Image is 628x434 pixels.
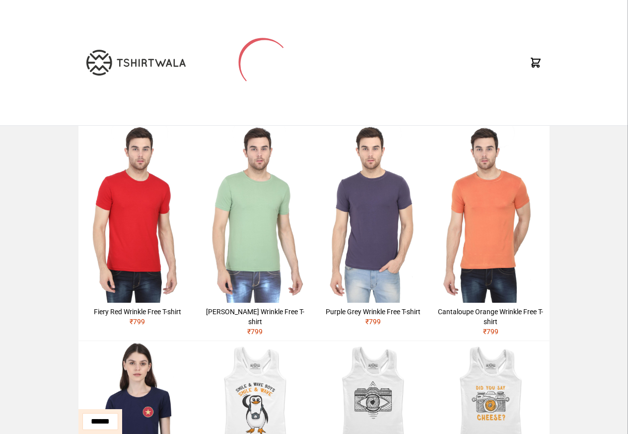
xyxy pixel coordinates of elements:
div: Fiery Red Wrinkle Free T-shirt [82,307,192,317]
a: Cantaloupe Orange Wrinkle Free T-shirt₹799 [432,126,550,341]
img: 4M6A2225.jpg [78,126,196,303]
span: ₹ 799 [483,328,498,336]
a: [PERSON_NAME] Wrinkle Free T-shirt₹799 [196,126,314,341]
img: 4M6A2168.jpg [314,126,432,303]
span: ₹ 799 [365,318,381,326]
span: ₹ 799 [247,328,263,336]
img: 4M6A2211.jpg [196,126,314,303]
span: ₹ 799 [130,318,145,326]
img: TW-LOGO-400-104.png [86,50,186,76]
div: Cantaloupe Orange Wrinkle Free T-shirt [436,307,546,327]
a: Fiery Red Wrinkle Free T-shirt₹799 [78,126,196,331]
div: [PERSON_NAME] Wrinkle Free T-shirt [200,307,310,327]
div: Purple Grey Wrinkle Free T-shirt [318,307,428,317]
a: Purple Grey Wrinkle Free T-shirt₹799 [314,126,432,331]
img: 4M6A2241.jpg [432,126,550,303]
